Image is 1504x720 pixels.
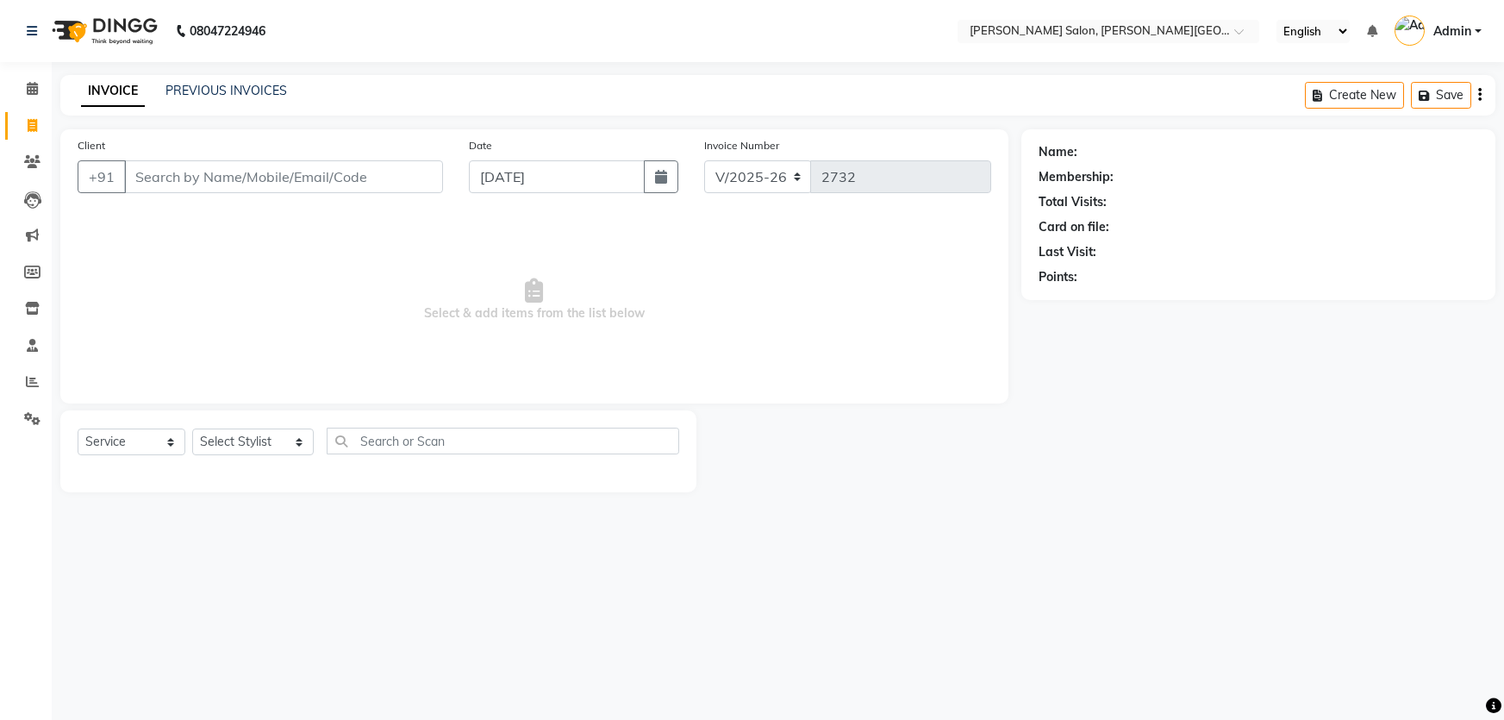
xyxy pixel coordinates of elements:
b: 08047224946 [190,7,265,55]
div: Membership: [1039,168,1114,186]
div: Card on file: [1039,218,1109,236]
div: Points: [1039,268,1077,286]
img: Admin [1395,16,1425,46]
input: Search or Scan [327,428,679,454]
div: Last Visit: [1039,243,1096,261]
button: +91 [78,160,126,193]
span: Select & add items from the list below [78,214,991,386]
span: Admin [1433,22,1471,41]
input: Search by Name/Mobile/Email/Code [124,160,443,193]
img: logo [44,7,162,55]
label: Client [78,138,105,153]
button: Save [1411,82,1471,109]
label: Invoice Number [704,138,779,153]
div: Total Visits: [1039,193,1107,211]
a: INVOICE [81,76,145,107]
div: Name: [1039,143,1077,161]
button: Create New [1305,82,1404,109]
label: Date [469,138,492,153]
a: PREVIOUS INVOICES [165,83,287,98]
